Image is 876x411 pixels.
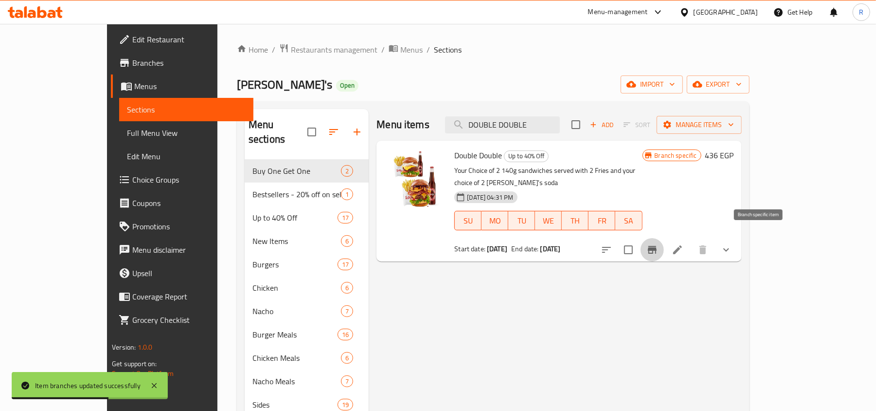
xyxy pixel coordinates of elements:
[341,237,353,246] span: 6
[272,44,275,56] li: /
[119,98,253,121] a: Sections
[111,168,253,191] a: Choice Groups
[511,243,538,255] span: End date:
[252,235,341,247] span: New Items
[245,206,369,229] div: Up to 40% Off17
[252,305,341,317] span: Nacho
[279,43,377,56] a: Restaurants management
[338,330,353,339] span: 16
[589,119,615,131] span: Add
[138,341,153,354] span: 1.0.0
[621,75,683,93] button: import
[618,240,639,260] span: Select to update
[482,211,508,230] button: MO
[694,7,758,18] div: [GEOGRAPHIC_DATA]
[705,149,734,162] h6: 436 EGP
[341,352,353,364] div: items
[586,117,617,132] button: Add
[252,188,341,200] span: Bestsellers - 20% off on selected items
[237,43,750,56] nav: breadcrumb
[341,354,353,363] span: 6
[381,44,385,56] li: /
[338,259,353,270] div: items
[617,117,657,132] span: Select section first
[535,211,562,230] button: WE
[539,214,558,228] span: WE
[672,244,683,256] a: Edit menu item
[341,305,353,317] div: items
[112,341,136,354] span: Version:
[252,282,341,294] span: Chicken
[588,6,648,18] div: Menu-management
[664,119,734,131] span: Manage items
[592,214,611,228] span: FR
[132,221,246,232] span: Promotions
[338,400,353,410] span: 19
[132,267,246,279] span: Upsell
[615,211,642,230] button: SA
[132,244,246,256] span: Menu disclaimer
[487,243,507,255] b: [DATE]
[454,148,502,163] span: Double Double
[132,57,246,69] span: Branches
[336,81,358,90] span: Open
[445,116,560,133] input: search
[245,299,369,323] div: Nacho7
[132,174,246,186] span: Choice Groups
[35,380,141,391] div: Item branches updated successfully
[245,183,369,206] div: Bestsellers - 20% off on selected items1
[691,238,715,262] button: delete
[291,44,377,56] span: Restaurants management
[586,117,617,132] span: Add item
[389,43,423,56] a: Menus
[111,262,253,285] a: Upsell
[463,193,517,202] span: [DATE] 04:31 PM
[252,352,341,364] span: Chicken Meals
[720,244,732,256] svg: Show Choices
[112,357,157,370] span: Get support on:
[341,283,353,293] span: 6
[132,291,246,302] span: Coverage Report
[252,399,338,411] div: Sides
[322,120,345,144] span: Sort sections
[245,159,369,183] div: Buy One Get One2
[134,80,246,92] span: Menus
[132,34,246,45] span: Edit Restaurant
[111,191,253,215] a: Coupons
[338,260,353,269] span: 17
[111,51,253,75] a: Branches
[252,375,341,387] div: Nacho Meals
[111,238,253,262] a: Menu disclaimer
[111,285,253,308] a: Coverage Report
[252,259,338,270] span: Burgers
[338,213,353,223] span: 17
[595,238,618,262] button: sort-choices
[111,28,253,51] a: Edit Restaurant
[566,214,585,228] span: TH
[245,276,369,299] div: Chicken6
[641,238,664,262] button: Branch-specific-item
[132,314,246,326] span: Grocery Checklist
[485,214,504,228] span: MO
[459,214,478,228] span: SU
[237,74,332,95] span: [PERSON_NAME]'s
[687,75,750,93] button: export
[132,197,246,209] span: Coupons
[112,367,174,380] a: Support.OpsPlatform
[512,214,531,228] span: TU
[589,211,615,230] button: FR
[376,117,429,132] h2: Menu items
[119,145,253,168] a: Edit Menu
[454,211,482,230] button: SU
[651,151,701,160] span: Branch specific
[427,44,430,56] li: /
[859,7,863,18] span: R
[540,243,561,255] b: [DATE]
[657,116,742,134] button: Manage items
[566,114,586,135] span: Select section
[252,165,341,177] span: Buy One Get One
[341,190,353,199] span: 1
